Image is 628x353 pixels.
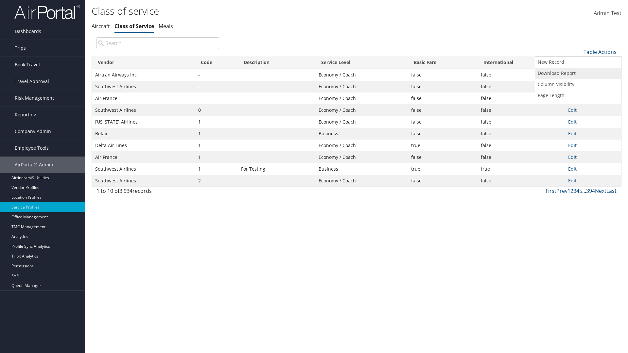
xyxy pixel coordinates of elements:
span: AirPortal® Admin [15,157,53,173]
img: airportal-logo.png [14,4,80,20]
span: Trips [15,40,26,56]
a: New Record [535,57,621,68]
span: Book Travel [15,57,40,73]
span: Dashboards [15,23,41,40]
span: Employee Tools [15,140,49,156]
a: Download Report [535,68,621,79]
span: Travel Approval [15,73,49,90]
span: Risk Management [15,90,54,106]
span: Company Admin [15,123,51,140]
a: Page Length [535,90,621,101]
span: Reporting [15,107,36,123]
a: Column Visibility [535,79,621,90]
